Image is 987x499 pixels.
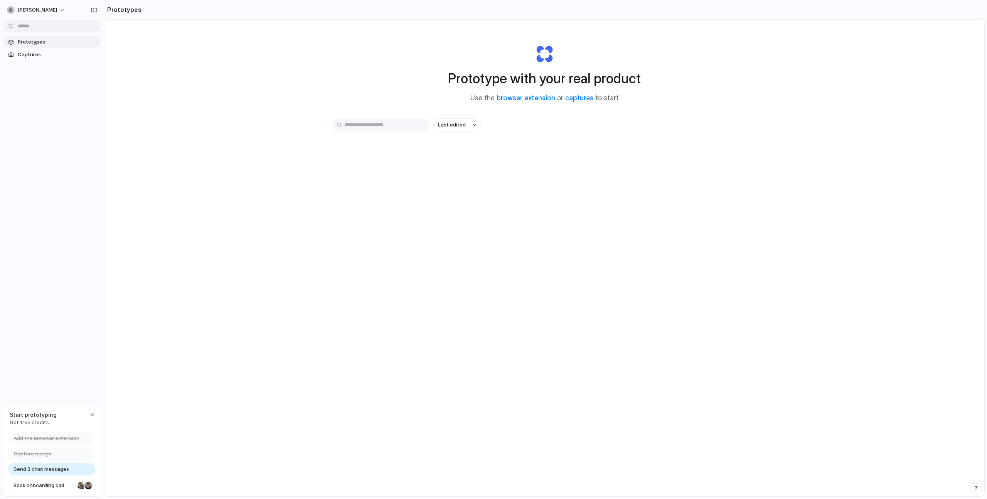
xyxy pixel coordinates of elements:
[84,481,93,490] div: Christian Iacullo
[433,118,481,131] button: Last edited
[18,6,57,14] span: [PERSON_NAME]
[10,411,57,419] span: Start prototyping
[10,419,57,427] span: Get free credits
[8,479,95,492] a: Book onboarding call
[448,68,641,89] h1: Prototype with your real product
[13,465,69,473] span: Send 3 chat messages
[565,94,593,102] a: captures
[18,51,97,59] span: Captures
[13,450,52,458] span: Capture a page
[4,36,100,48] a: Prototypes
[77,481,86,490] div: Nicole Kubica
[4,4,69,16] button: [PERSON_NAME]
[4,49,100,61] a: Captures
[104,5,141,14] h2: Prototypes
[497,94,555,102] a: browser extension
[13,482,74,489] span: Book onboarding call
[13,435,79,442] span: Add the browser extension
[18,38,97,46] span: Prototypes
[438,121,466,129] span: Last edited
[470,93,619,103] span: Use the or to start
